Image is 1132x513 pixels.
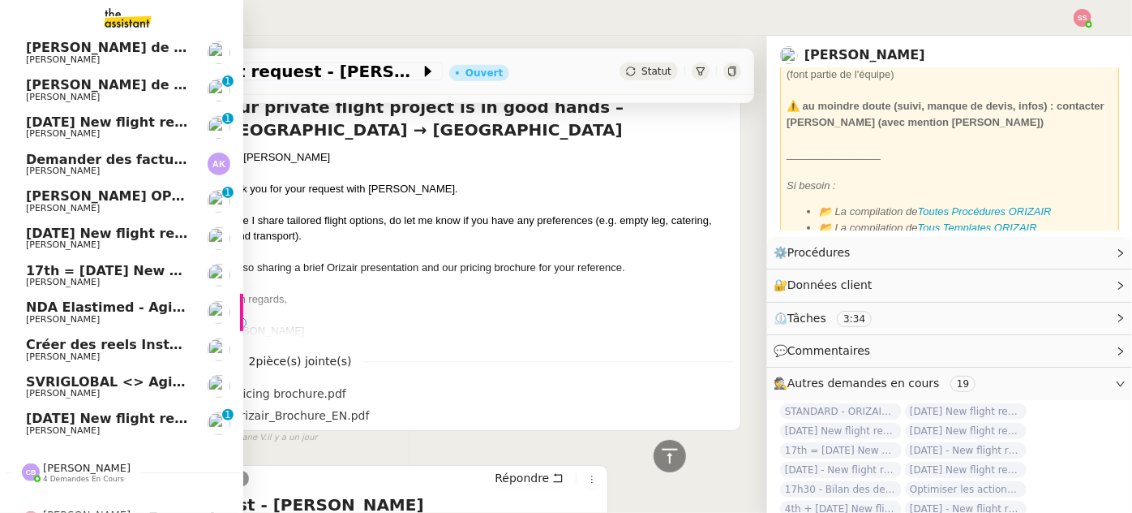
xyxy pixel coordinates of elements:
[787,246,851,259] span: Procédures
[208,375,230,398] img: users%2FXPWOVq8PDVf5nBVhDcXguS2COHE3%2Favatar%2F3f89dc26-16aa-490f-9632-b2fdcfc735a1
[774,377,982,390] span: 🕵️
[208,264,230,287] img: users%2FC9SBsJ0duuaSgpQFj5LgoEX8n0o2%2Favatar%2Fec9d51b8-9413-4189-adfb-7be4d8c96a3c
[641,66,671,77] span: Statut
[26,388,100,399] span: [PERSON_NAME]
[465,68,503,78] div: Ouvert
[767,335,1132,367] div: 💬Commentaires
[218,96,734,141] h4: Your private flight project is in good hands – [GEOGRAPHIC_DATA] → [GEOGRAPHIC_DATA]
[222,187,234,198] nz-badge-sup: 1
[26,239,100,250] span: [PERSON_NAME]
[208,116,230,139] img: users%2FC9SBsJ0duuaSgpQFj5LgoEX8n0o2%2Favatar%2Fec9d51b8-9413-4189-adfb-7be4d8c96a3c
[218,293,287,305] span: Warm regards,
[208,338,230,361] img: users%2FoFdbodQ3TgNoWt9kP3GXAs5oaCq1%2Favatar%2Fprofile-pic.png
[208,41,230,64] img: users%2FW4OQjB9BRtYK2an7yusO0WsYLsD3%2Favatar%2F28027066-518b-424c-8476-65f2e549ac29
[804,47,925,63] a: [PERSON_NAME]
[221,385,346,403] div: Pricing brochure.pdf
[774,344,877,357] span: 💬
[256,355,352,368] span: pièce(s) jointe(s)
[43,462,131,474] span: [PERSON_NAME]
[26,300,305,315] span: NDA Elastimed - Agile Capital Markets
[26,92,100,102] span: [PERSON_NAME]
[208,190,230,213] img: users%2FW4OQjB9BRtYK2an7yusO0WsYLsD3%2Favatar%2F28027066-518b-424c-8476-65f2e549ac29
[26,128,100,139] span: [PERSON_NAME]
[837,311,872,327] nz-tag: 3:34
[22,463,40,481] img: svg
[225,113,231,127] p: 1
[780,423,902,439] span: [DATE] New flight request - [PERSON_NAME]
[221,407,370,425] div: Orizair_Brochure_EN.pdf
[43,475,124,484] span: 4 demandes en cours
[780,442,902,459] span: 17th = [DATE] New flight request - [PERSON_NAME]
[767,237,1132,269] div: ⚙️Procédures
[26,337,217,352] span: Créer des reels Instagram
[225,75,231,90] p: 1
[787,312,826,325] span: Tâches
[26,114,351,130] span: [DATE] New flight request - [PERSON_NAME]
[26,263,404,278] span: 17th = [DATE] New flight request - [PERSON_NAME]
[222,409,234,420] nz-badge-sup: 1
[787,344,870,357] span: Commentaires
[208,79,230,101] img: users%2FW4OQjB9BRtYK2an7yusO0WsYLsD3%2Favatar%2F28027066-518b-424c-8476-65f2e549ac29
[774,312,885,325] span: ⏲️
[767,303,1132,334] div: ⏲️Tâches 3:34
[267,431,317,445] span: il y a un jour
[26,40,538,55] span: [PERSON_NAME] de suivi - [PERSON_NAME] [PERSON_NAME] AFFIRMA
[26,411,351,426] span: [DATE] New flight request - [PERSON_NAME]
[218,325,305,337] span: [PERSON_NAME]
[208,153,230,175] img: svg
[26,226,351,241] span: [DATE] New flight request - [PERSON_NAME]
[950,376,975,392] nz-tag: 19
[26,77,459,93] span: [PERSON_NAME] de Suivi - [PERSON_NAME] - BS Protection
[222,113,234,124] nz-badge-sup: 1
[26,425,100,436] span: [PERSON_NAME]
[780,462,902,478] span: [DATE] - New flight request - [PERSON_NAME]
[1074,9,1091,27] img: svg
[780,403,902,420] span: STANDARD - ORIZAIR - août 2025
[208,301,230,324] img: users%2FXPWOVq8PDVf5nBVhDcXguS2COHE3%2Favatar%2F3f89dc26-16aa-490f-9632-b2fdcfc735a1
[905,403,1027,420] span: [DATE] New flight request - [PERSON_NAME]
[84,63,420,80] span: [DATE] New flight request - [PERSON_NAME]
[787,146,1113,162] div: ________________
[767,368,1132,399] div: 🕵️Autres demandes en cours 19
[222,75,234,87] nz-badge-sup: 1
[905,423,1027,439] span: [DATE] New flight request - [PERSON_NAME]
[905,442,1027,459] span: [DATE] - New flight request - [PERSON_NAME]
[26,152,408,167] span: Demander des factures pour SARL 2TLR et ACCATEA
[211,431,318,445] small: Romane V.
[208,412,230,435] img: users%2FC9SBsJ0duuaSgpQFj5LgoEX8n0o2%2Favatar%2Fec9d51b8-9413-4189-adfb-7be4d8c96a3c
[26,54,100,65] span: [PERSON_NAME]
[787,179,836,192] em: Si besoin :
[787,278,873,291] span: Données client
[905,462,1027,478] span: [DATE] New flight request - [PERSON_NAME]
[918,222,1037,234] a: Tous Templates ORIZAIR
[495,470,549,486] span: Répondre
[774,276,879,295] span: 🔐
[819,205,918,218] em: 📂 La compilation de
[218,261,625,274] span: I’m also sharing a brief Orizair presentation and our pricing brochure for your reference.
[26,203,100,213] span: [PERSON_NAME]
[787,100,1104,128] strong: ⚠️ au moindre doute (suivi, manque de devis, infos) : contacter [PERSON_NAME] (avec mention [PERS...
[218,149,734,166] div: Dear [PERSON_NAME]
[238,352,363,371] span: 2
[774,244,858,262] span: ⚙️
[225,409,231,424] p: 1
[905,481,1027,498] span: Optimiser les actions urgentes
[767,269,1132,301] div: 🔐Données client
[208,227,230,250] img: users%2FC9SBsJ0duuaSgpQFj5LgoEX8n0o2%2Favatar%2Fec9d51b8-9413-4189-adfb-7be4d8c96a3c
[787,377,940,390] span: Autres demandes en cours
[26,166,100,176] span: [PERSON_NAME]
[218,183,458,195] span: Thank you for your request with [PERSON_NAME].
[26,188,579,204] span: [PERSON_NAME] OPP7264 - CERFRANCE RHÔNE & LYON - FORMATION OPCO
[26,351,100,362] span: [PERSON_NAME]
[225,187,231,201] p: 1
[780,481,902,498] span: 17h30 - Bilan des demandes de la journée : en cours et restant à traiter - 22 août 2025
[26,374,305,390] span: SVRIGLOBAL <> Agile Capital Markets
[780,46,798,64] img: users%2FC9SBsJ0duuaSgpQFj5LgoEX8n0o2%2Favatar%2Fec9d51b8-9413-4189-adfb-7be4d8c96a3c
[819,222,918,234] em: 📂 La compilation de
[918,205,1052,218] a: Toutes Procédures ORIZAIR
[26,277,100,287] span: [PERSON_NAME]
[489,469,569,487] button: Répondre
[218,214,712,243] span: Before I share tailored flight options, do let me know if you have any preferences (e.g. empty le...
